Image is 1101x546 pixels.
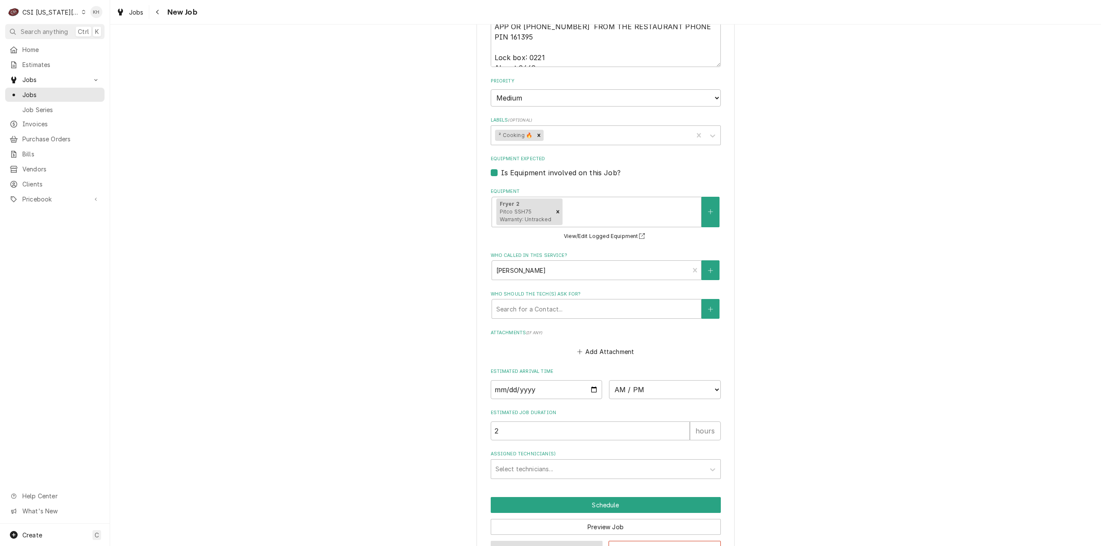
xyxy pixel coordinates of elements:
[8,6,20,18] div: CSI Kansas City's Avatar
[491,451,721,479] div: Assigned Technician(s)
[491,368,721,399] div: Estimated Arrival Time
[22,506,99,515] span: What's New
[534,130,544,141] div: Remove ² Cooking 🔥
[708,268,713,274] svg: Create New Contact
[5,162,105,176] a: Vendors
[508,118,532,122] span: ( optional )
[491,78,721,107] div: Priority
[5,504,105,518] a: Go to What's New
[5,192,105,206] a: Go to Pricebook
[491,451,721,458] label: Assigned Technician(s)
[22,90,100,99] span: Jobs
[491,78,721,85] label: Priority
[500,208,551,223] span: Pitco SSH75 Warranty: Untracked
[500,201,520,207] strong: Fryer 2
[491,188,721,195] label: Equipment
[5,177,105,191] a: Clients
[491,329,721,336] label: Attachments
[5,24,105,39] button: Search anythingCtrlK
[491,368,721,375] label: Estimated Arrival Time
[22,195,87,204] span: Pricebook
[575,346,636,358] button: Add Attachment
[5,147,105,161] a: Bills
[5,103,105,117] a: Job Series
[22,75,87,84] span: Jobs
[5,489,105,503] a: Go to Help Center
[708,209,713,215] svg: Create New Equipment
[491,329,721,358] div: Attachments
[491,252,721,280] div: Who called in this service?
[526,330,542,335] span: ( if any )
[690,421,721,440] div: hours
[22,149,100,159] span: Bills
[491,519,721,535] button: Preview Job
[90,6,102,18] div: Kelsey Hetlage's Avatar
[563,231,649,242] button: View/Edit Logged Equipment
[5,88,105,102] a: Jobs
[113,5,147,19] a: Jobs
[701,260,720,280] button: Create New Contact
[5,43,105,57] a: Home
[8,6,20,18] div: C
[701,299,720,319] button: Create New Contact
[22,134,100,143] span: Purchase Orders
[491,409,721,416] label: Estimated Job Duration
[491,117,721,145] div: Labels
[708,306,713,312] svg: Create New Contact
[491,497,721,513] button: Schedule
[553,198,563,225] div: Remove [object Object]
[22,180,100,189] span: Clients
[491,291,721,298] label: Who should the tech(s) ask for?
[491,513,721,535] div: Button Group Row
[22,60,100,69] span: Estimates
[491,156,721,177] div: Equipment Expected
[491,409,721,440] div: Estimated Job Duration
[78,27,89,36] span: Ctrl
[501,168,621,178] label: Is Equipment involved on this Job?
[22,165,100,174] span: Vendors
[495,130,534,141] div: ² Cooking 🔥
[491,117,721,124] label: Labels
[609,380,721,399] select: Time Select
[90,6,102,18] div: KH
[22,45,100,54] span: Home
[491,156,721,162] label: Equipment Expected
[165,6,197,18] span: New Job
[491,380,603,399] input: Date
[5,73,105,87] a: Go to Jobs
[151,5,165,19] button: Navigate back
[21,27,68,36] span: Search anything
[22,105,100,114] span: Job Series
[22,531,42,539] span: Create
[22,491,99,500] span: Help Center
[491,188,721,241] div: Equipment
[491,252,721,259] label: Who called in this service?
[129,8,144,17] span: Jobs
[22,8,79,17] div: CSI [US_STATE][GEOGRAPHIC_DATA]
[491,291,721,319] div: Who should the tech(s) ask for?
[22,119,100,128] span: Invoices
[5,132,105,146] a: Purchase Orders
[5,58,105,72] a: Estimates
[5,117,105,131] a: Invoices
[95,27,99,36] span: K
[491,497,721,513] div: Button Group Row
[95,531,99,540] span: C
[701,197,720,227] button: Create New Equipment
